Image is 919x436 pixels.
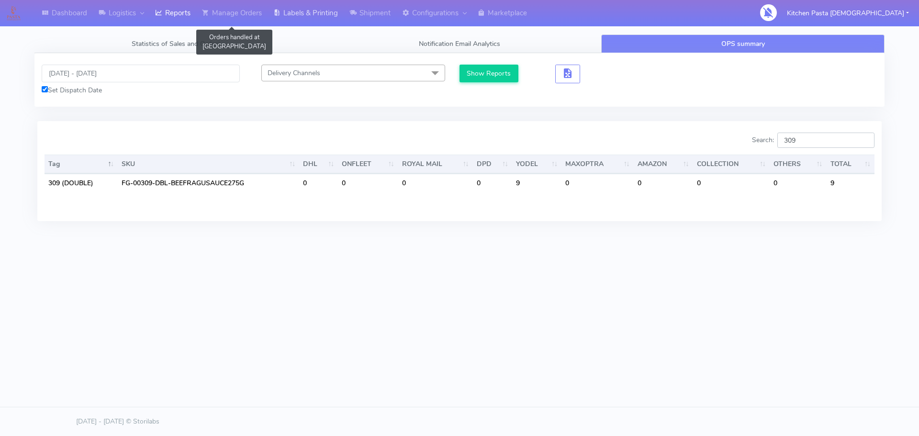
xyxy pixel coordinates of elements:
span: OPS summary [721,39,765,48]
th: DPD : activate to sort column ascending [473,155,512,174]
th: DHL : activate to sort column ascending [299,155,338,174]
span: Delivery Channels [268,68,320,78]
td: 0 [299,174,338,192]
td: 0 [634,174,693,192]
td: FG-00309-DBL-BEEFRAGUSAUCE275G [118,174,299,192]
td: 9 [827,174,874,192]
th: MAXOPTRA : activate to sort column ascending [561,155,634,174]
th: AMAZON : activate to sort column ascending [634,155,693,174]
td: 9 [512,174,561,192]
span: Statistics of Sales and Orders [132,39,221,48]
th: TOTAL : activate to sort column ascending [827,155,874,174]
td: 0 [561,174,634,192]
td: 0 [473,174,512,192]
td: 0 [770,174,826,192]
button: Kitchen Pasta [DEMOGRAPHIC_DATA] [780,3,916,23]
th: ONFLEET : activate to sort column ascending [338,155,398,174]
th: YODEL : activate to sort column ascending [512,155,561,174]
ul: Tabs [34,34,885,53]
input: Pick the Daterange [42,65,240,82]
td: 0 [398,174,473,192]
label: Search: [752,133,874,148]
div: Set Dispatch Date [42,85,240,95]
th: ROYAL MAIL : activate to sort column ascending [398,155,473,174]
th: COLLECTION : activate to sort column ascending [693,155,770,174]
span: Notification Email Analytics [419,39,500,48]
th: OTHERS : activate to sort column ascending [770,155,826,174]
th: Tag: activate to sort column descending [45,155,118,174]
td: 309 (DOUBLE) [45,174,118,192]
td: 0 [338,174,398,192]
td: 0 [693,174,770,192]
th: SKU: activate to sort column ascending [118,155,299,174]
button: Show Reports [459,65,518,82]
input: Search: [777,133,874,148]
